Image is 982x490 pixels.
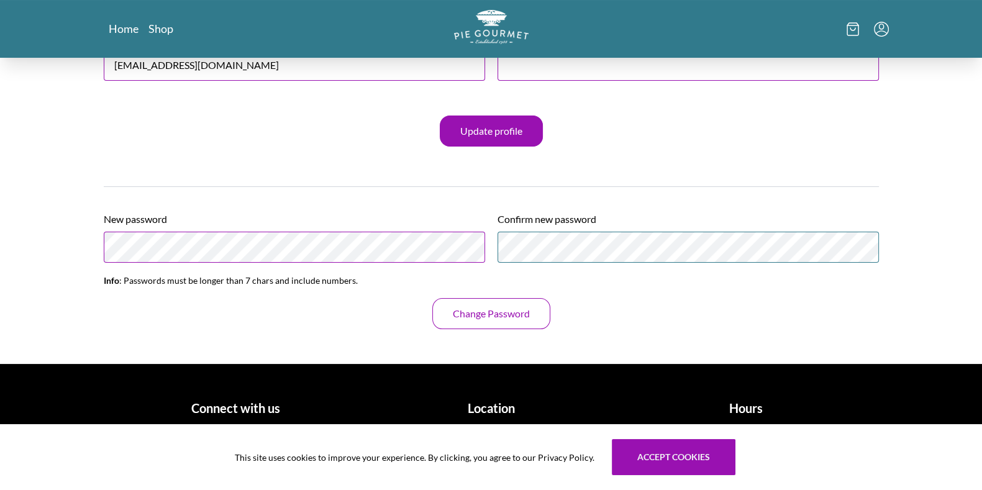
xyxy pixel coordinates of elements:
h1: Connect with us [114,399,359,417]
label: Confirm new password [498,213,879,263]
input: Confirm new password [498,232,879,263]
img: logo [454,10,529,44]
input: Email [104,50,485,81]
a: Logo [454,10,529,48]
h1: Hours [624,399,869,417]
strong: Info [104,275,119,286]
input: Phone [498,50,879,81]
input: New password [104,232,485,263]
button: Accept cookies [612,439,735,475]
h1: Location [368,399,614,417]
label: New password [104,213,485,263]
span: This site uses cookies to improve your experience. By clicking, you agree to our Privacy Policy. [235,451,594,464]
a: Shop [148,21,173,36]
span: : Passwords must be longer than 7 chars and include numbers. [104,275,358,286]
a: Home [109,21,139,36]
button: Menu [874,22,889,37]
button: Change Password [432,298,550,329]
button: Update profile [440,116,543,147]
